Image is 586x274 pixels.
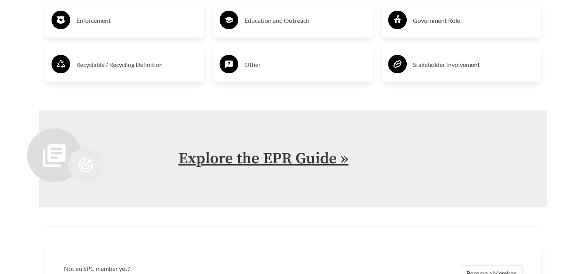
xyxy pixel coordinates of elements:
h3: Recyclable / Recycling Definition [76,58,198,71]
a: Explore the EPR Guide » [179,149,349,168]
h3: Government Role [413,14,535,27]
h3: Enforcement [76,14,198,27]
h3: Other [244,58,366,71]
h3: Education and Outreach [244,14,366,27]
h3: Stakeholder Involvement [413,58,535,71]
h3: Not an SPC member yet? [64,264,289,273]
